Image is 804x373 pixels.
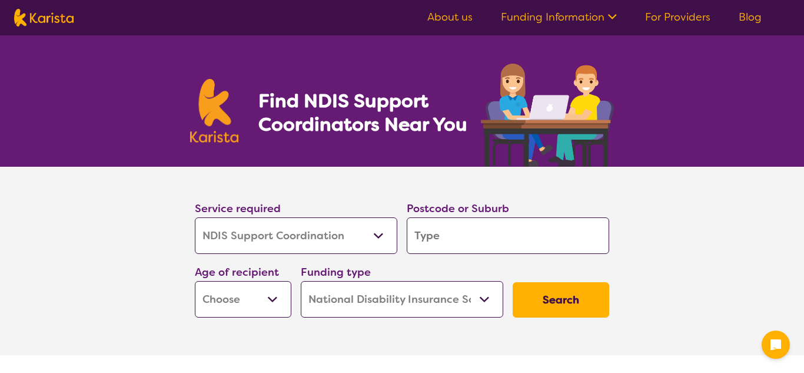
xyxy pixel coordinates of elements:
label: Service required [195,202,281,216]
input: Type [407,217,609,254]
label: Funding type [301,265,371,279]
a: Funding Information [501,10,617,24]
a: For Providers [645,10,710,24]
img: Karista logo [190,79,238,143]
img: Karista logo [14,9,74,27]
img: support-coordination [481,64,614,167]
a: About us [427,10,473,24]
button: Search [513,282,609,318]
label: Age of recipient [195,265,279,279]
a: Blog [739,10,762,24]
label: Postcode or Suburb [407,202,509,216]
h1: Find NDIS Support Coordinators Near You [258,89,476,136]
